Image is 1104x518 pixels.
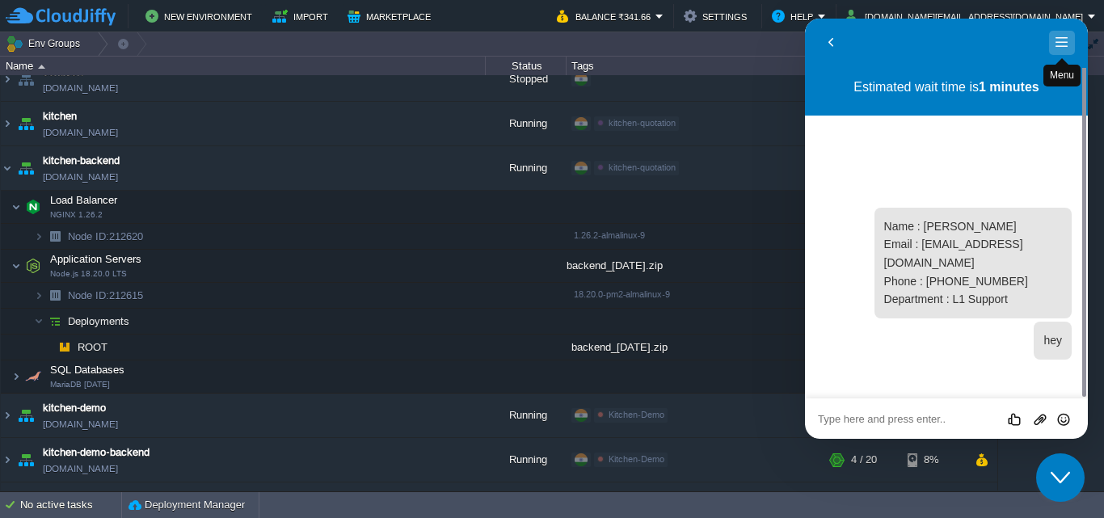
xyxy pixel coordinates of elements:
div: Running [486,102,567,145]
span: Node ID: [68,289,109,301]
div: Stopped [486,57,567,101]
img: AMDAwAAAACH5BAEAAAAALAAAAAABAAEAAAICRAEAOw== [22,250,44,282]
img: AMDAwAAAACH5BAEAAAAALAAAAAABAAEAAAICRAEAOw== [11,191,21,223]
a: Deployments [66,314,132,328]
button: Balance ₹341.66 [557,6,655,26]
span: SQL Databases [48,363,127,377]
div: No active tasks [20,492,121,518]
button: Env Groups [6,32,86,55]
img: AMDAwAAAACH5BAEAAAAALAAAAAABAAEAAAICRAEAOw== [1,57,14,101]
span: NGINX 1.26.2 [50,210,103,220]
img: AMDAwAAAACH5BAEAAAAALAAAAAABAAEAAAICRAEAOw== [11,250,21,282]
a: ROOT [76,340,110,354]
a: [DOMAIN_NAME] [43,169,118,185]
img: AMDAwAAAACH5BAEAAAAALAAAAAABAAEAAAICRAEAOw== [34,283,44,308]
button: Settings [684,6,752,26]
a: Application ServersNode.js 18.20.0 LTS [48,253,144,265]
img: AMDAwAAAACH5BAEAAAAALAAAAAABAAEAAAICRAEAOw== [44,224,66,249]
a: kitchen [43,108,77,124]
div: 4 / 20 [851,438,877,482]
span: 18.20.0-pm2-almalinux-9 [574,289,670,299]
a: Node ID:212615 [66,288,145,302]
img: AMDAwAAAACH5BAEAAAAALAAAAAABAAEAAAICRAEAOw== [34,309,44,334]
a: SQL DatabasesMariaDB [DATE] [48,364,127,376]
button: [DOMAIN_NAME][EMAIL_ADDRESS][DOMAIN_NAME] [846,6,1088,26]
img: AMDAwAAAACH5BAEAAAAALAAAAAABAAEAAAICRAEAOw== [44,335,53,360]
a: [DOMAIN_NAME] [43,80,118,96]
a: kitchen-backend [43,153,120,169]
iframe: chat widget [1036,453,1088,502]
img: AMDAwAAAACH5BAEAAAAALAAAAAABAAEAAAICRAEAOw== [34,224,44,249]
span: 1.26.2-almalinux-9 [574,230,645,240]
img: AMDAwAAAACH5BAEAAAAALAAAAAABAAEAAAICRAEAOw== [1,102,14,145]
img: AMDAwAAAACH5BAEAAAAALAAAAAABAAEAAAICRAEAOw== [1,438,14,482]
span: Kitchen-Demo [609,454,664,464]
a: Node ID:212620 [66,230,145,243]
button: New Environment [145,6,257,26]
span: kitchen-quotation [609,162,676,172]
img: AMDAwAAAACH5BAEAAAAALAAAAAABAAEAAAICRAEAOw== [38,65,45,69]
iframe: chat widget [805,19,1088,439]
div: 8% [908,438,960,482]
img: AMDAwAAAACH5BAEAAAAALAAAAAABAAEAAAICRAEAOw== [15,438,37,482]
img: AMDAwAAAACH5BAEAAAAALAAAAAABAAEAAAICRAEAOw== [15,102,37,145]
a: [DOMAIN_NAME] [43,461,118,477]
a: Lead-tracking Backend [43,489,150,505]
img: AMDAwAAAACH5BAEAAAAALAAAAAABAAEAAAICRAEAOw== [15,57,37,101]
a: [DOMAIN_NAME] [43,124,118,141]
a: kitchen-demo [43,400,106,416]
div: Running [486,394,567,437]
span: Load Balancer [48,193,120,207]
span: 212620 [66,230,145,243]
img: AMDAwAAAACH5BAEAAAAALAAAAAABAAEAAAICRAEAOw== [11,360,21,393]
img: AMDAwAAAACH5BAEAAAAALAAAAAABAAEAAAICRAEAOw== [1,146,14,190]
span: kitchen-quotation [609,118,676,128]
a: [DOMAIN_NAME] [43,416,118,432]
img: AMDAwAAAACH5BAEAAAAALAAAAAABAAEAAAICRAEAOw== [15,394,37,437]
div: Tags [567,57,824,75]
span: Application Servers [48,252,144,266]
div: Name [2,57,485,75]
img: AMDAwAAAACH5BAEAAAAALAAAAAABAAEAAAICRAEAOw== [22,360,44,393]
span: Kitchen-Demo [609,410,664,419]
span: MariaDB [DATE] [50,380,110,390]
span: Node.js 18.20.0 LTS [50,269,127,279]
img: AMDAwAAAACH5BAEAAAAALAAAAAABAAEAAAICRAEAOw== [1,394,14,437]
img: AMDAwAAAACH5BAEAAAAALAAAAAABAAEAAAICRAEAOw== [15,146,37,190]
div: backend_[DATE].zip [567,250,825,282]
div: backend_[DATE].zip [567,335,825,360]
img: AMDAwAAAACH5BAEAAAAALAAAAAABAAEAAAICRAEAOw== [44,283,66,308]
img: AMDAwAAAACH5BAEAAAAALAAAAAABAAEAAAICRAEAOw== [44,309,66,334]
span: 212615 [66,288,145,302]
a: kitchen-demo-backend [43,444,150,461]
img: AMDAwAAAACH5BAEAAAAALAAAAAABAAEAAAICRAEAOw== [53,335,76,360]
div: Status [487,57,566,75]
div: Running [486,438,567,482]
button: Deployment Manager [129,497,245,513]
button: Import [272,6,333,26]
button: Help [772,6,818,26]
span: Node ID: [68,230,109,242]
div: Running [486,146,567,190]
button: Marketplace [348,6,436,26]
img: CloudJiffy [6,6,116,27]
